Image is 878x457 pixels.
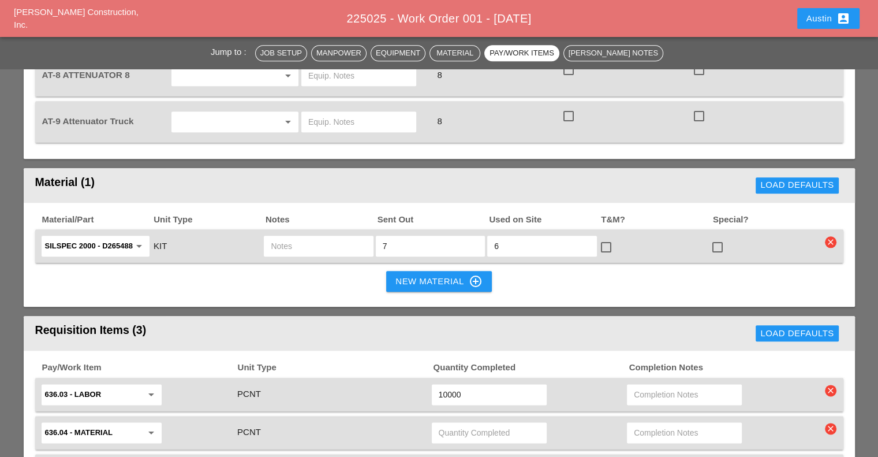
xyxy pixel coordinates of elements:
i: clear [825,236,836,248]
input: Used on Site [494,237,589,255]
i: control_point [469,274,483,288]
span: Jump to : [211,47,251,57]
span: 225025 - Work Order 001 - [DATE] [347,12,532,25]
button: Job Setup [255,45,307,61]
button: Load Defaults [756,325,838,341]
i: arrow_drop_down [144,388,158,402]
span: T&M? [600,213,712,226]
div: Material (1) [35,174,423,197]
span: PCNT [237,427,261,437]
i: clear [825,423,836,434]
input: Notes [271,237,366,255]
input: Quantity Completed [439,385,540,404]
button: Load Defaults [756,177,838,194]
a: [PERSON_NAME] Construction, Inc. [14,7,139,30]
span: Completion Notes [628,361,824,374]
input: Completion Notes [634,423,735,442]
div: New Material [395,274,482,288]
input: Silspec 2000 - D265488 [45,237,130,255]
i: clear [825,385,836,396]
button: Material [429,45,480,61]
span: PCNT [237,389,261,399]
div: Equipment [376,47,420,59]
input: Sent Out [383,237,478,255]
span: 8 [432,70,446,80]
span: AT-9 Attenuator Truck [42,116,134,126]
input: 636.03 - LABOR [45,385,142,404]
button: [PERSON_NAME] Notes [563,45,663,61]
button: Equipment [371,45,425,61]
div: Requisition Items (3) [35,322,449,345]
button: New Material [386,271,491,292]
i: arrow_drop_down [281,115,295,129]
span: Material/Part [41,213,153,226]
input: 636.04 - MATERIAL [45,423,142,442]
input: Equip. Notes [308,113,409,131]
div: Austin [806,12,850,25]
span: Unit Type [237,361,432,374]
div: Material [435,47,475,59]
button: Pay/Work Items [484,45,559,61]
i: arrow_drop_down [132,239,146,253]
i: account_box [836,12,850,25]
span: Pay/Work Item [41,361,237,374]
i: arrow_drop_down [281,69,295,83]
div: Load Defaults [760,179,834,192]
span: Quantity Completed [432,361,628,374]
span: Unit Type [152,213,264,226]
span: KIT [154,241,167,251]
span: Notes [264,213,376,226]
input: Equip. Notes [308,66,409,85]
div: Manpower [316,47,361,59]
input: Completion Notes [634,385,735,404]
span: 8 [432,116,446,126]
div: Load Defaults [760,327,834,340]
button: Austin [797,8,860,29]
input: Quantity Completed [439,423,540,442]
div: Pay/Work Items [490,47,554,59]
span: Used on Site [488,213,600,226]
i: arrow_drop_down [144,426,158,440]
div: Job Setup [260,47,302,59]
span: Special? [712,213,824,226]
div: [PERSON_NAME] Notes [569,47,658,59]
span: Sent Out [376,213,488,226]
button: Manpower [311,45,367,61]
span: AT-8 ATTENUATOR 8 [42,70,130,80]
